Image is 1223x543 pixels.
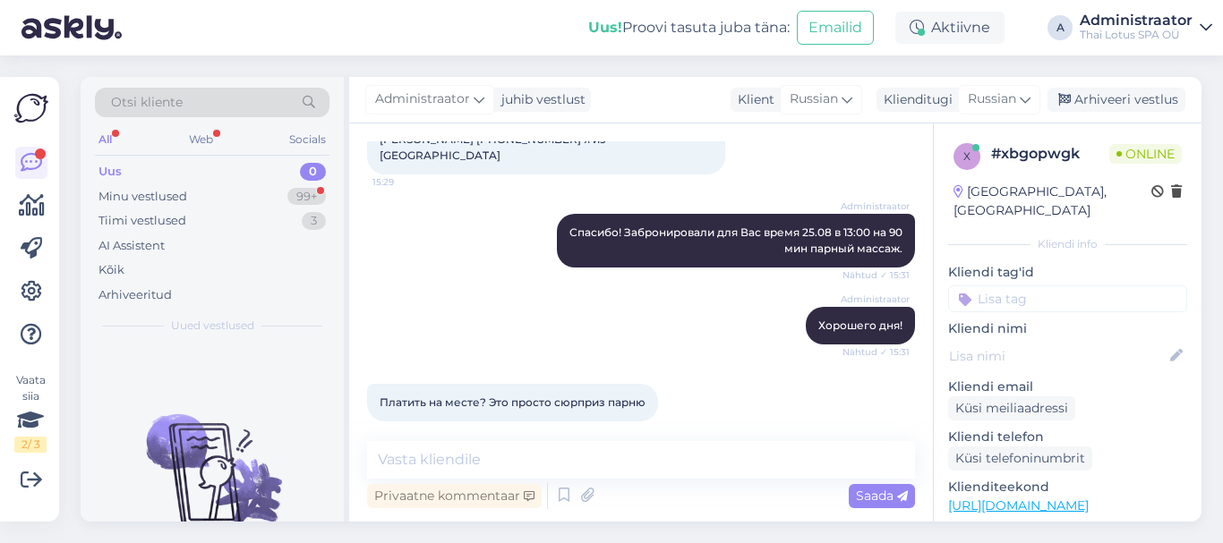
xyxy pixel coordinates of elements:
span: Administraator [841,199,910,213]
div: Vaata siia [14,372,47,453]
span: Russian [968,89,1016,109]
p: Kliendi email [948,378,1187,396]
p: Kliendi nimi [948,319,1187,338]
p: Kliendi telefon [948,428,1187,446]
div: Minu vestlused [98,188,187,206]
a: [URL][DOMAIN_NAME] [948,497,1089,513]
div: juhib vestlust [494,90,586,109]
div: Küsi meiliaadressi [948,396,1075,420]
div: Tiimi vestlused [98,212,186,230]
span: x [963,149,971,163]
p: Klienditeekond [948,478,1187,496]
div: Küsi telefoninumbrit [948,446,1092,471]
div: Administraator [1080,13,1193,28]
div: 2 / 3 [14,437,47,453]
span: Saada [856,488,908,504]
img: Askly Logo [14,91,48,125]
p: Kliendi tag'id [948,263,1187,282]
span: 15:29 [372,175,440,189]
div: Aktiivne [895,12,1005,44]
div: All [95,128,115,151]
div: A [1048,15,1073,40]
span: Nähtud ✓ 15:31 [842,268,910,282]
div: Uus [98,163,122,181]
div: Socials [286,128,329,151]
div: Klient [731,90,774,109]
span: Платить на месте? Это просто сюрприз парню [380,395,646,409]
div: Proovi tasuta juba täna: [588,17,790,38]
div: 99+ [287,188,326,206]
span: Online [1109,144,1182,164]
span: Хорошего дня! [818,318,902,332]
div: Klienditugi [877,90,953,109]
span: 15:32 [372,422,440,436]
div: Kõik [98,261,124,279]
img: No chats [81,382,344,543]
span: Administraator [841,293,910,306]
span: Uued vestlused [171,318,254,334]
div: Kliendi info [948,236,1187,252]
div: 0 [300,163,326,181]
span: Otsi kliente [111,93,183,112]
div: Arhiveeritud [98,286,172,304]
input: Lisa nimi [949,346,1167,366]
p: Vaata edasi ... [948,521,1187,537]
span: Administraator [375,89,470,109]
div: AI Assistent [98,237,165,255]
span: Спасибо! Забронировали для Вас время 25.08 в 13:00 на 90 мин парный массаж. [569,225,905,255]
a: AdministraatorThai Lotus SPA OÜ [1080,13,1212,42]
div: Web [185,128,217,151]
div: Privaatne kommentaar [367,484,542,508]
div: 3 [302,212,326,230]
span: Russian [790,89,838,109]
div: [GEOGRAPHIC_DATA], [GEOGRAPHIC_DATA] [954,182,1151,220]
button: Emailid [797,11,874,45]
b: Uus! [588,19,622,36]
div: # xbgopwgk [991,143,1109,165]
span: Nähtud ✓ 15:31 [842,345,910,359]
div: Arhiveeri vestlus [1048,88,1185,112]
input: Lisa tag [948,285,1187,312]
div: Thai Lotus SPA OÜ [1080,28,1193,42]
